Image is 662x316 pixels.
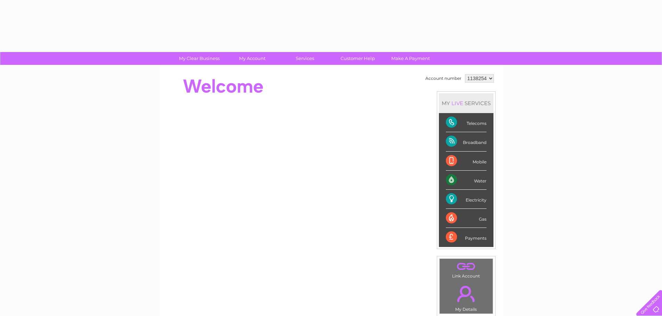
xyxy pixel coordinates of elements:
[446,209,487,228] div: Gas
[382,52,439,65] a: Make A Payment
[450,100,465,106] div: LIVE
[439,280,493,314] td: My Details
[223,52,281,65] a: My Account
[424,72,463,84] td: Account number
[439,258,493,280] td: Link Account
[439,93,493,113] div: MY SERVICES
[446,113,487,132] div: Telecoms
[446,171,487,190] div: Water
[441,282,491,306] a: .
[441,261,491,273] a: .
[446,228,487,247] div: Payments
[329,52,386,65] a: Customer Help
[446,152,487,171] div: Mobile
[171,52,228,65] a: My Clear Business
[446,132,487,151] div: Broadband
[446,190,487,209] div: Electricity
[276,52,334,65] a: Services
